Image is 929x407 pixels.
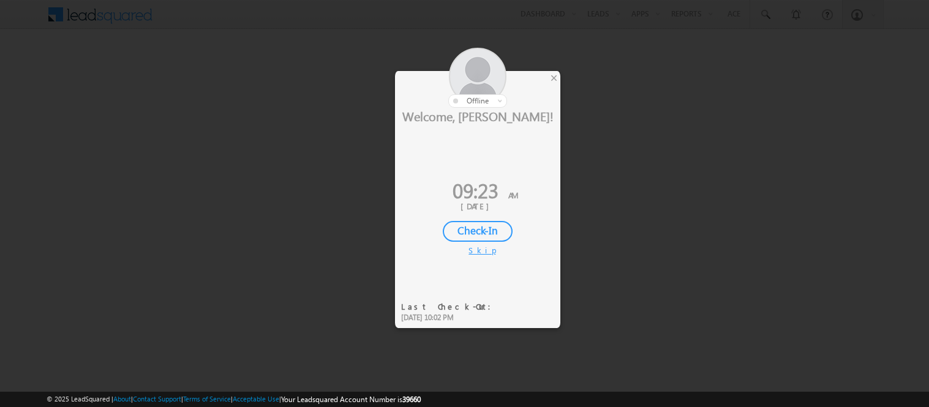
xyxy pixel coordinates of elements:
div: [DATE] 10:02 PM [401,312,498,323]
div: Check-In [443,221,513,242]
span: 39660 [402,395,421,404]
span: © 2025 LeadSquared | | | | | [47,394,421,405]
span: offline [467,96,489,105]
div: Last Check-Out: [401,301,498,312]
a: About [113,395,131,403]
div: [DATE] [404,201,551,212]
div: Welcome, [PERSON_NAME]! [395,108,560,124]
span: 09:23 [453,176,498,204]
div: × [547,71,560,84]
span: Your Leadsquared Account Number is [281,395,421,404]
a: Acceptable Use [233,395,279,403]
div: Skip [468,245,487,256]
span: AM [508,190,518,200]
a: Contact Support [133,395,181,403]
a: Terms of Service [183,395,231,403]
